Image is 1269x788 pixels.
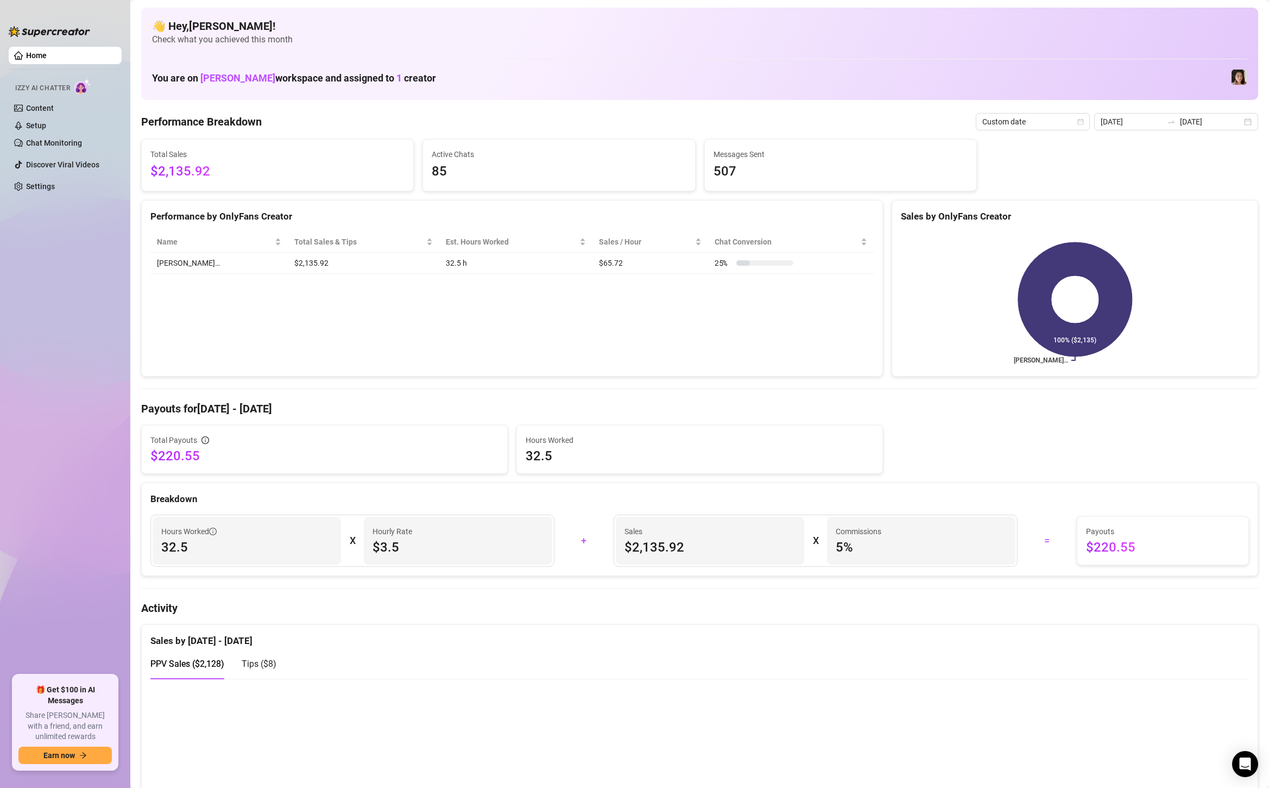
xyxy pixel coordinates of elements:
span: $220.55 [150,447,498,465]
span: Tips ( $8 ) [242,659,276,669]
span: 32.5 [161,539,332,556]
span: Hours Worked [526,434,874,446]
span: 85 [432,161,686,182]
div: Sales by [DATE] - [DATE] [150,625,1249,648]
h4: Payouts for [DATE] - [DATE] [141,401,1258,416]
input: End date [1180,116,1242,128]
span: Share [PERSON_NAME] with a friend, and earn unlimited rewards [18,710,112,742]
img: Luna [1232,70,1247,85]
span: Payouts [1086,526,1240,537]
div: X [350,532,355,549]
span: 5 % [836,539,1007,556]
img: logo-BBDzfeDw.svg [9,26,90,37]
div: Open Intercom Messenger [1232,751,1258,777]
div: Sales by OnlyFans Creator [901,209,1249,224]
a: Chat Monitoring [26,139,82,147]
input: Start date [1101,116,1163,128]
h4: Activity [141,601,1258,616]
span: $3.5 [373,539,544,556]
span: 32.5 [526,447,874,465]
div: + [561,532,607,549]
h1: You are on workspace and assigned to creator [152,72,436,84]
span: Izzy AI Chatter [15,83,70,93]
span: swap-right [1167,117,1176,126]
div: Performance by OnlyFans Creator [150,209,874,224]
th: Total Sales & Tips [288,232,440,253]
span: to [1167,117,1176,126]
span: Sales [624,526,796,537]
span: Name [157,236,273,248]
td: $2,135.92 [288,253,440,274]
a: Setup [26,121,46,130]
a: Discover Viral Videos [26,160,99,169]
button: Earn nowarrow-right [18,747,112,764]
span: Earn now [43,751,75,760]
span: [PERSON_NAME] [200,72,275,84]
div: Est. Hours Worked [446,236,577,248]
span: 🎁 Get $100 in AI Messages [18,685,112,706]
span: $2,135.92 [624,539,796,556]
td: [PERSON_NAME]… [150,253,288,274]
th: Name [150,232,288,253]
td: 32.5 h [439,253,592,274]
th: Chat Conversion [708,232,874,253]
span: arrow-right [79,752,87,759]
span: calendar [1077,118,1084,125]
h4: 👋 Hey, [PERSON_NAME] ! [152,18,1247,34]
span: Total Sales & Tips [294,236,425,248]
a: Content [26,104,54,112]
article: Commissions [836,526,881,537]
a: Settings [26,182,55,191]
span: Chat Conversion [715,236,858,248]
a: Home [26,51,47,60]
article: Hourly Rate [373,526,412,537]
div: = [1024,532,1070,549]
div: Breakdown [150,492,1249,506]
span: info-circle [209,528,217,535]
h4: Performance Breakdown [141,114,262,129]
td: $65.72 [592,253,708,274]
text: [PERSON_NAME]… [1014,357,1068,364]
span: Total Payouts [150,434,197,446]
span: PPV Sales ( $2,128 ) [150,659,224,669]
th: Sales / Hour [592,232,708,253]
span: 25 % [715,257,732,269]
span: Active Chats [432,148,686,160]
span: 507 [714,161,968,182]
span: $2,135.92 [150,161,405,182]
span: $220.55 [1086,539,1240,556]
span: Hours Worked [161,526,217,537]
img: AI Chatter [74,79,91,95]
span: Check what you achieved this month [152,34,1247,46]
div: X [813,532,818,549]
span: Total Sales [150,148,405,160]
span: info-circle [201,436,209,444]
span: 1 [396,72,402,84]
span: Custom date [982,114,1083,130]
span: Sales / Hour [599,236,693,248]
span: Messages Sent [714,148,968,160]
